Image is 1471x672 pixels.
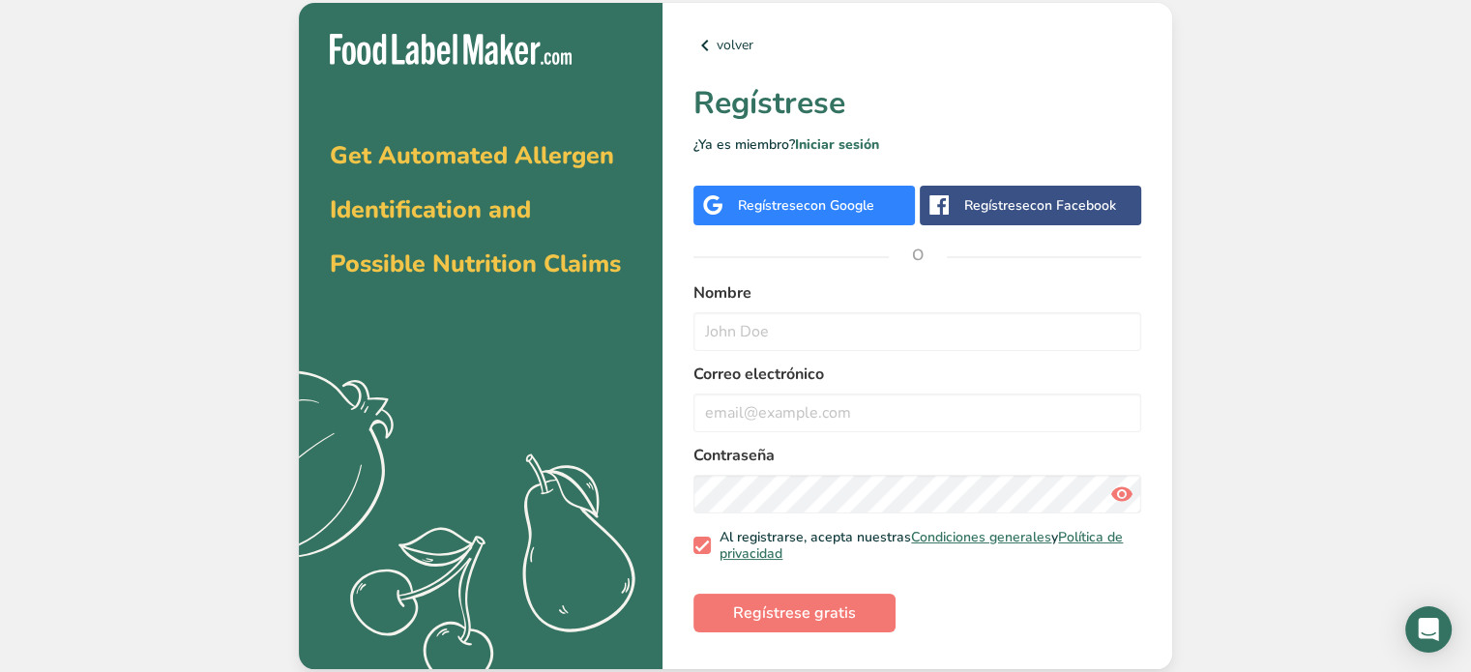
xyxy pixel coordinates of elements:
[964,195,1116,216] div: Regístrese
[693,444,1141,467] label: Contraseña
[795,135,879,154] a: Iniciar sesión
[693,80,1141,127] h1: Regístrese
[693,594,896,632] button: Regístrese gratis
[1030,196,1116,215] span: con Facebook
[911,528,1051,546] a: Condiciones generales
[693,394,1141,432] input: email@example.com
[693,312,1141,351] input: John Doe
[889,226,947,284] span: O
[804,196,874,215] span: con Google
[693,281,1141,305] label: Nombre
[693,134,1141,155] p: ¿Ya es miembro?
[733,601,856,625] span: Regístrese gratis
[720,528,1123,564] a: Política de privacidad
[330,34,572,66] img: Food Label Maker
[738,195,874,216] div: Regístrese
[330,139,621,280] span: Get Automated Allergen Identification and Possible Nutrition Claims
[1405,606,1452,653] div: Open Intercom Messenger
[693,34,1141,57] a: volver
[711,529,1134,563] span: Al registrarse, acepta nuestras y
[693,363,1141,386] label: Correo electrónico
